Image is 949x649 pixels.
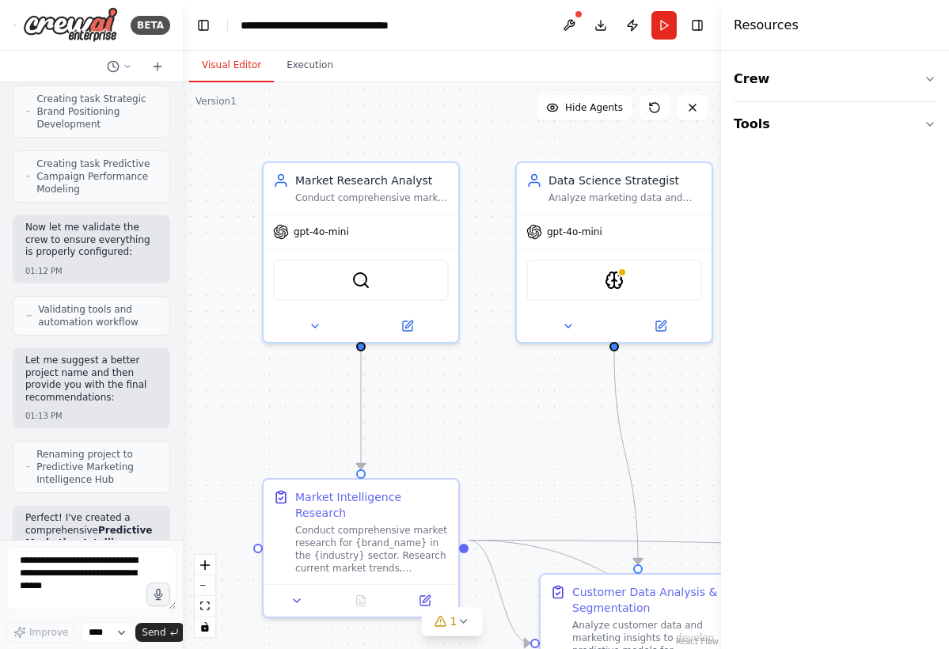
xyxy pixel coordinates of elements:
span: Hide Agents [565,101,623,114]
g: Edge from b73ef20f-25fe-4e27-bdad-b132eb743f90 to 4cbdf4ba-cd40-44de-ba1c-49405957c14a [606,351,646,564]
span: Renaming project to Predictive Marketing Intelligence Hub [36,448,157,486]
button: Tools [734,102,936,146]
p: Perfect! I've created a comprehensive automation for you. Here's what I've built: [25,512,158,574]
button: zoom out [195,575,215,596]
nav: breadcrumb [241,17,419,33]
p: Let me suggest a better project name and then provide you with the final recommendations: [25,355,158,404]
button: fit view [195,596,215,617]
button: 1 [422,607,483,636]
div: Market Intelligence Research [295,489,449,521]
button: Click to speak your automation idea [146,583,170,606]
div: Market Research Analyst [295,173,449,188]
span: Validating tools and automation workflow [38,303,157,328]
div: Market Research AnalystConduct comprehensive market research for {brand_name} in the {industry} s... [262,161,460,343]
button: Hide right sidebar [686,14,708,36]
button: Open in side panel [397,591,452,610]
button: Open in side panel [363,317,452,336]
div: 01:13 PM [25,410,158,422]
button: Switch to previous chat [101,57,139,76]
div: Customer Data Analysis & Segmentation [572,584,726,616]
button: toggle interactivity [195,617,215,637]
span: Creating task Strategic Brand Positioning Development [36,93,157,131]
button: Improve [6,622,75,643]
div: Version 1 [195,95,237,108]
span: Creating task Predictive Campaign Performance Modeling [36,158,157,195]
span: 1 [450,613,457,629]
p: Now let me validate the crew to ensure everything is properly configured: [25,222,158,259]
span: gpt-4o-mini [294,226,349,238]
g: Edge from edb24ee7-16e4-4ff5-84ac-6558d20a1dfa to f69210d8-33bd-419d-8a95-fcb6dba1db3a [353,351,369,469]
button: Hide Agents [537,95,632,120]
button: Hide left sidebar [192,14,214,36]
div: Conduct comprehensive market research for {brand_name} in the {industry} sector, analyzing market... [295,192,449,204]
img: SerperDevTool [351,271,370,290]
div: Market Intelligence ResearchConduct comprehensive market research for {brand_name} in the {indust... [262,478,460,618]
a: React Flow attribution [676,637,719,646]
div: Data Science StrategistAnalyze marketing data and customer insights to develop predictive models ... [515,161,713,343]
h4: Resources [734,16,799,35]
div: Analyze marketing data and customer insights to develop predictive models and data-driven recomme... [549,192,702,204]
div: 01:12 PM [25,265,158,277]
span: Send [142,626,165,639]
button: Send [135,623,184,642]
button: Crew [734,57,936,101]
button: Start a new chat [145,57,170,76]
img: AIMindTool [605,271,624,290]
button: Execution [274,49,346,82]
div: Conduct comprehensive market research for {brand_name} in the {industry} sector. Research current... [295,524,449,575]
div: React Flow controls [195,555,215,637]
div: Data Science Strategist [549,173,702,188]
button: No output available [328,591,395,610]
span: gpt-4o-mini [547,226,602,238]
span: Improve [29,626,68,639]
button: zoom in [195,555,215,575]
button: Open in side panel [616,317,705,336]
button: Visual Editor [189,49,274,82]
div: BETA [131,16,170,35]
img: Logo [23,7,118,43]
